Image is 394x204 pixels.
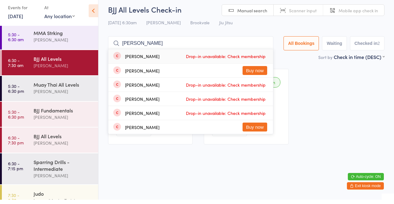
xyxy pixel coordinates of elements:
[8,114,24,124] time: 5:30 - 6:30 pm
[219,24,233,30] span: Jiu Jitsu
[347,186,384,194] button: Exit kiosk mode
[318,58,332,65] label: Sort by
[34,194,93,201] div: Judo
[108,9,384,19] h2: BJJ All Levels Check-in
[108,24,137,30] span: [DATE] 6:30am
[34,41,93,48] div: [PERSON_NAME]
[184,113,267,122] span: Drop-in unavailable: Check membership
[243,127,267,136] button: Buy now
[34,111,93,118] div: BJJ Fundamentals
[184,99,267,108] span: Drop-in unavailable: Check membership
[339,12,378,18] span: Mobile app check in
[125,58,159,63] div: [PERSON_NAME]
[8,62,23,72] time: 6:30 - 7:30 am
[377,45,380,50] div: 2
[2,158,98,189] a: 6:30 -7:15 pmSparring Drills - Intermediate[PERSON_NAME]
[34,66,93,73] div: [PERSON_NAME]
[125,87,159,92] div: [PERSON_NAME]
[2,106,98,131] a: 5:30 -6:30 pmBJJ Fundamentals[PERSON_NAME]
[2,132,98,157] a: 6:30 -7:30 pmBJJ All Levels[PERSON_NAME]
[34,92,93,99] div: [PERSON_NAME]
[8,7,38,17] div: Events for
[2,54,98,80] a: 6:30 -7:30 amBJJ All Levels[PERSON_NAME]
[322,41,347,55] button: Waiting
[34,34,93,41] div: MMA Strking
[34,118,93,125] div: [PERSON_NAME]
[34,85,93,92] div: Muay Thai All Levels
[146,24,181,30] span: [PERSON_NAME]
[34,137,93,144] div: BJJ All Levels
[44,17,75,24] div: Any location
[243,70,267,79] button: Buy now
[2,29,98,54] a: 5:30 -6:30 amMMA Strking[PERSON_NAME]
[125,73,159,77] div: [PERSON_NAME]
[8,88,24,98] time: 5:30 - 6:30 pm
[350,41,385,55] button: Checked in2
[190,24,210,30] span: Brookvale
[44,7,75,17] div: At
[334,58,384,65] div: Check in time (DESC)
[8,139,24,149] time: 6:30 - 7:30 pm
[237,12,267,18] span: Manual search
[8,165,23,175] time: 6:30 - 7:15 pm
[34,144,93,151] div: [PERSON_NAME]
[283,41,319,55] button: All Bookings
[8,17,23,24] a: [DATE]
[348,177,384,185] button: Auto-cycle: ON
[289,12,317,18] span: Scanner input
[34,176,93,183] div: [PERSON_NAME]
[125,115,159,120] div: [PERSON_NAME]
[2,80,98,105] a: 5:30 -6:30 pmMuay Thai All Levels[PERSON_NAME]
[108,41,273,55] input: Search
[34,60,93,66] div: BJJ All Levels
[184,56,267,65] span: Drop-in unavailable: Check membership
[125,129,159,134] div: [PERSON_NAME]
[125,101,159,106] div: [PERSON_NAME]
[8,36,24,46] time: 5:30 - 6:30 am
[34,163,93,176] div: Sparring Drills - Intermediate
[184,84,267,94] span: Drop-in unavailable: Check membership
